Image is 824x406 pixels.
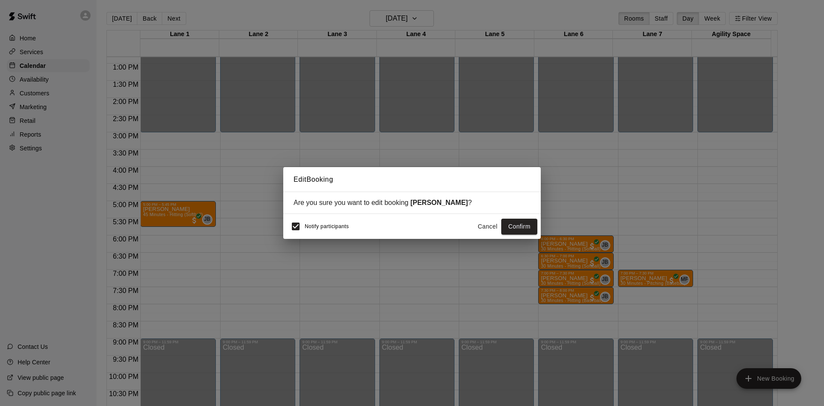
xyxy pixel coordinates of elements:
[283,167,541,192] h2: Edit Booking
[294,199,530,207] div: Are you sure you want to edit booking ?
[410,199,468,206] strong: [PERSON_NAME]
[305,224,349,230] span: Notify participants
[474,219,501,235] button: Cancel
[501,219,537,235] button: Confirm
